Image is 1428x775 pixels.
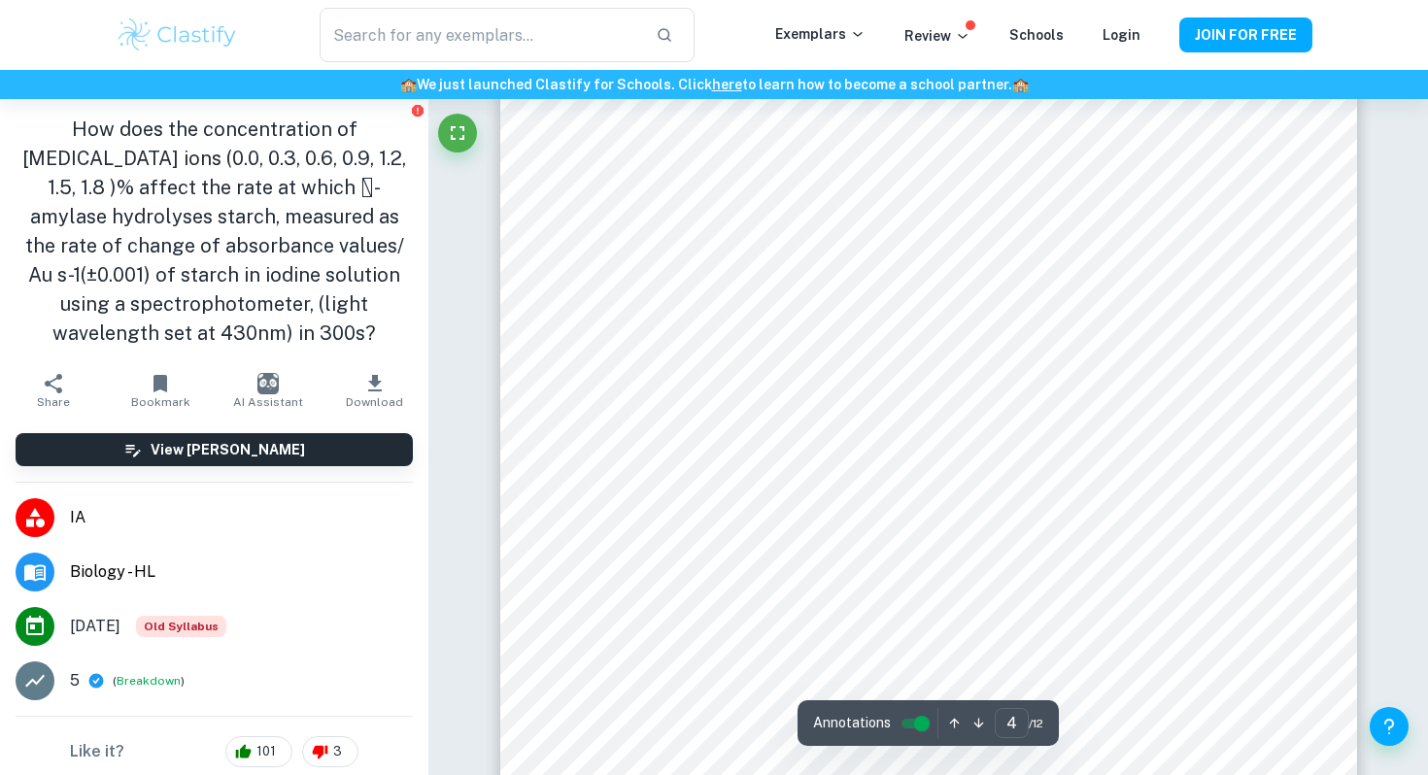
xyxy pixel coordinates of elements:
[712,77,742,92] a: here
[113,672,185,691] span: ( )
[1179,17,1312,52] button: JOIN FOR FREE
[813,713,891,733] span: Annotations
[1029,715,1043,732] span: / 12
[151,439,305,460] h6: View [PERSON_NAME]
[215,363,322,418] button: AI Assistant
[4,74,1424,95] h6: We just launched Clastify for Schools. Click to learn how to become a school partner.
[322,363,428,418] button: Download
[323,742,353,761] span: 3
[16,115,413,348] h1: How does the concentration of [MEDICAL_DATA] ions (0.0, 0.3, 0.6, 0.9, 1.2, 1.5, 1.8 )% affect th...
[136,616,226,637] span: Old Syllabus
[410,103,425,118] button: Report issue
[1103,27,1140,43] a: Login
[904,25,970,47] p: Review
[117,672,181,690] button: Breakdown
[225,736,292,767] div: 101
[1012,77,1029,92] span: 🏫
[70,615,120,638] span: [DATE]
[16,433,413,466] button: View [PERSON_NAME]
[302,736,358,767] div: 3
[346,395,403,409] span: Download
[438,114,477,152] button: Fullscreen
[775,23,866,45] p: Exemplars
[131,395,190,409] span: Bookmark
[233,395,303,409] span: AI Assistant
[70,506,413,529] span: IA
[70,560,413,584] span: Biology - HL
[37,395,70,409] span: Share
[320,8,640,62] input: Search for any exemplars...
[257,373,279,394] img: AI Assistant
[116,16,239,54] img: Clastify logo
[107,363,214,418] button: Bookmark
[70,740,124,763] h6: Like it?
[400,77,417,92] span: 🏫
[70,669,80,692] p: 5
[246,742,287,761] span: 101
[1370,707,1409,746] button: Help and Feedback
[136,616,226,637] div: Starting from the May 2025 session, the Biology IA requirements have changed. It's OK to refer to...
[1009,27,1064,43] a: Schools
